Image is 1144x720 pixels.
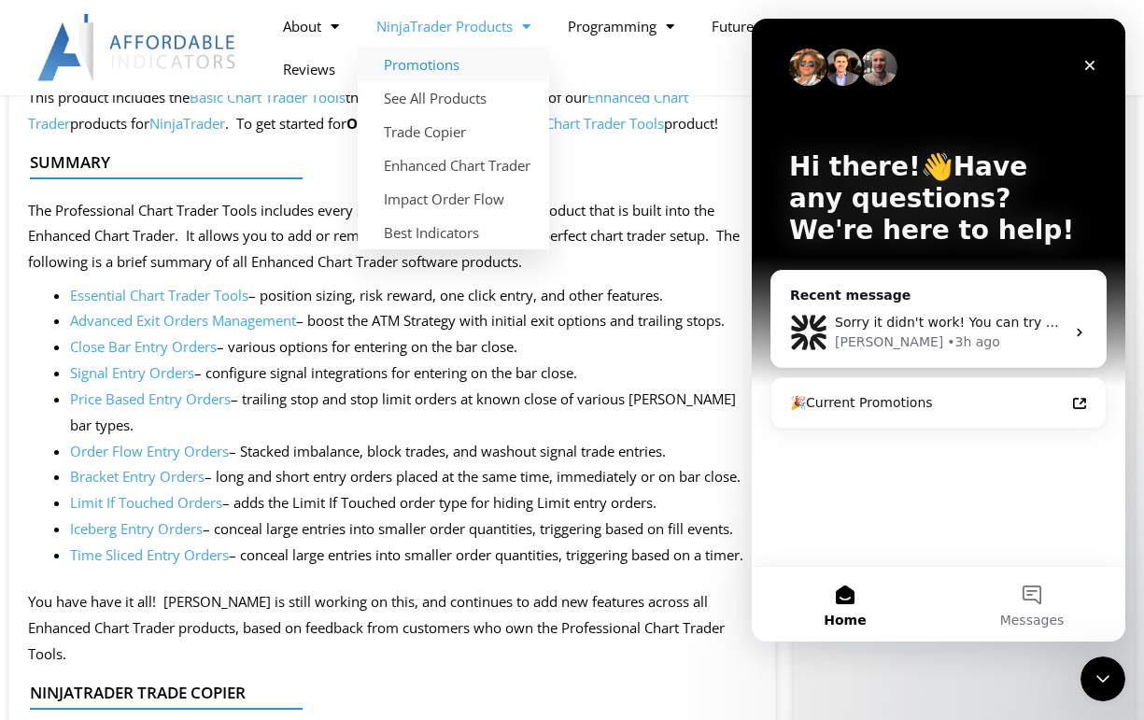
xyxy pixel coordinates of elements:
a: Best Indicators [358,216,549,249]
a: Bracket Entry Orders [70,467,205,486]
h4: NinjaTrader Trade Copier [30,684,740,702]
li: – conceal large entries into smaller order quantities, triggering based on fill events. [70,516,756,543]
span: Home [72,595,114,608]
a: Advanced Exit Orders Management [70,311,296,330]
a: Trade Copier [358,115,549,148]
li: – boost the ATM Strategy with initial exit options and trailing stops. [70,308,756,334]
span: check out the product! [422,114,718,133]
h4: Summary [30,153,740,172]
a: Signal Entry Orders [70,363,194,382]
div: 🎉Current Promotions [38,374,313,394]
a: NinjaTrader [149,114,225,133]
a: Basic Chart Trader Tools [190,88,346,106]
a: Basic Chart Trader Tools [508,114,664,133]
button: Messages [187,548,374,623]
span: Sorry it didn't work! You can try asking another way, or I can connect you with our team! 🙂 [83,296,685,311]
p: This product includes the that establishes the foundation of our products for . To get started for [28,85,756,137]
iframe: Intercom live chat [1080,656,1125,701]
a: 🎉Current Promotions [27,367,346,402]
a: Programming [549,5,693,48]
div: Close [321,30,355,64]
a: Time Sliced Entry Orders [70,545,229,564]
li: – configure signal integrations for entering on the bar close. [70,360,756,387]
a: Order Flow Entry Orders [70,442,229,460]
a: Essential Chart Trader Tools [70,286,248,304]
a: Futures Trading [693,5,849,48]
p: You have have it all! [PERSON_NAME] is still working on this, and continues to add new features a... [28,589,756,668]
a: Price Based Entry Orders [70,389,231,408]
li: – Stacked imbalance, block trades, and washout signal trade entries. [70,439,756,465]
div: • 3h ago [195,314,248,333]
span: Messages [248,595,313,608]
a: Reviews [264,48,354,91]
a: Impact Order Flow [358,182,549,216]
nav: Menu [264,5,886,91]
div: [PERSON_NAME] [83,314,191,333]
a: Promotions [358,48,549,81]
li: – conceal large entries into smaller order quantities, triggering based on a timer. [70,543,756,569]
li: – various options for entering on the bar close. [70,334,756,360]
iframe: Intercom live chat [752,19,1125,642]
a: NinjaTrader Products [358,5,549,48]
a: Close Bar Entry Orders [70,337,217,356]
a: Limit If Touched Orders [70,493,222,512]
li: – trailing stop and stop limit orders at known close of various [PERSON_NAME] bar types. [70,387,756,439]
a: About [264,5,358,48]
ul: NinjaTrader Products [358,48,549,249]
a: See All Products [358,81,549,115]
a: Enhanced Chart Trader [358,148,549,182]
li: – long and short entry orders placed at the same time, immediately or on bar close. [70,464,756,490]
img: LogoAI | Affordable Indicators – NinjaTrader [37,14,238,81]
a: Enhanced Chart Trader [28,88,688,133]
li: – position sizing, risk reward, one click entry, and other features. [70,283,756,309]
li: – adds the Limit If Touched order type for hiding Limit entry orders. [70,490,756,516]
p: The Professional Chart Trader Tools includes every single feature and software product that is bu... [28,198,756,276]
a: Iceberg Entry Orders [70,519,203,538]
strong: ONLY $195 [346,114,422,133]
